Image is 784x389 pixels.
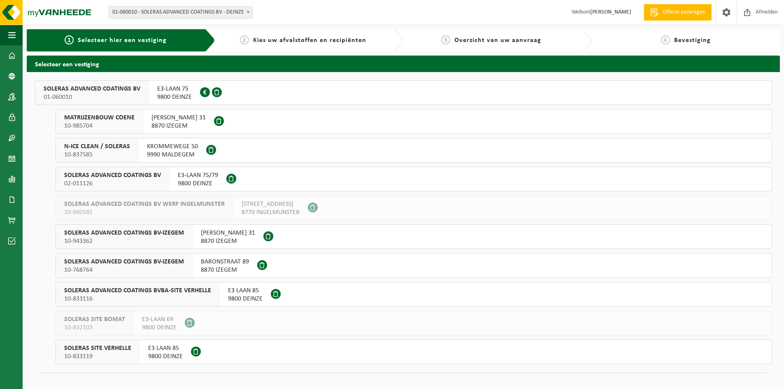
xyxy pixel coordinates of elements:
span: 9800 DEINZE [142,324,177,332]
span: Bevestiging [674,37,711,44]
span: E3-LAAN 75/79 [178,171,218,179]
span: 8870 IZEGEM [201,237,255,245]
span: Kies uw afvalstoffen en recipiënten [253,37,366,44]
span: KROMMEWEGE 50 [147,142,198,151]
span: [PERSON_NAME] 31 [201,229,255,237]
span: 3 [441,35,450,44]
button: SOLERAS ADVANCED COATINGS BV-IZEGEM 10-768764 BARONSTRAAT 898870 IZEGEM [56,253,772,278]
a: Offerte aanvragen [644,4,712,21]
span: E3 LAAN 85 [228,287,263,295]
strong: [PERSON_NAME] [590,9,631,15]
span: 10-985704 [64,122,135,130]
button: SOLERAS SITE VERHELLE 10-833119 E3 LAAN 859800 DEINZE [56,340,772,364]
span: 01-060010 - SOLERAS ADVANCED COATINGS BV - DEINZE [109,6,253,19]
button: SOLERAS ADVANCED COATINGS BV 02-011126 E3-LAAN 75/799800 DEINZE [56,167,772,191]
h2: Selecteer een vestiging [27,56,780,72]
span: SOLERAS ADVANCED COATINGS BV WERF INGELMUNSTER [64,200,225,208]
span: SOLERAS ADVANCED COATINGS BV [64,171,161,179]
span: 10-837585 [64,151,130,159]
span: 10-832103 [64,324,125,332]
span: 1 [65,35,74,44]
span: [STREET_ADDRESS] [242,200,300,208]
span: SOLERAS ADVANCED COATINGS BV [44,85,140,93]
span: [PERSON_NAME] 31 [151,114,206,122]
span: 9800 DEINZE [228,295,263,303]
button: N-ICE CLEAN / SOLERAS 10-837585 KROMMEWEGE 509990 MALDEGEM [56,138,772,163]
span: Offerte aanvragen [661,8,707,16]
span: SOLERAS ADVANCED COATINGS BV-IZEGEM [64,258,184,266]
span: 8770 INGELMUNSTER [242,208,300,217]
span: 01-060010 - SOLERAS ADVANCED COATINGS BV - DEINZE [109,7,252,18]
span: MATRIJZENBOUW COENE [64,114,135,122]
span: 9800 DEINZE [148,352,183,361]
button: MATRIJZENBOUW COENE 10-985704 [PERSON_NAME] 318870 IZEGEM [56,109,772,134]
span: 10-940585 [64,208,225,217]
span: 9800 DEINZE [157,93,192,101]
span: SOLERAS ADVANCED COATINGS BVBA-SITE VERHELLE [64,287,211,295]
button: SOLERAS ADVANCED COATINGS BV-IZEGEM 10-943362 [PERSON_NAME] 318870 IZEGEM [56,224,772,249]
button: SOLERAS ADVANCED COATINGS BVBA-SITE VERHELLE 10-833116 E3 LAAN 859800 DEINZE [56,282,772,307]
span: 10-833119 [64,352,131,361]
span: 10-943362 [64,237,184,245]
span: BARONSTRAAT 89 [201,258,249,266]
span: 10-768764 [64,266,184,274]
button: SOLERAS ADVANCED COATINGS BV 01-060010 E3-LAAN 759800 DEINZE [35,80,772,105]
span: E3-LAAN 69 [142,315,177,324]
span: N-ICE CLEAN / SOLERAS [64,142,130,151]
span: Selecteer hier een vestiging [78,37,167,44]
span: Overzicht van uw aanvraag [454,37,541,44]
span: 4 [661,35,670,44]
span: 10-833116 [64,295,211,303]
span: 8870 IZEGEM [201,266,249,274]
span: 01-060010 [44,93,140,101]
span: SOLERAS SITE VERHELLE [64,344,131,352]
span: SOLERAS SITE BOMAT [64,315,125,324]
span: SOLERAS ADVANCED COATINGS BV-IZEGEM [64,229,184,237]
span: 2 [240,35,249,44]
span: 8870 IZEGEM [151,122,206,130]
span: 02-011126 [64,179,161,188]
span: E3-LAAN 75 [157,85,192,93]
span: 9800 DEINZE [178,179,218,188]
span: E3 LAAN 85 [148,344,183,352]
span: 9990 MALDEGEM [147,151,198,159]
